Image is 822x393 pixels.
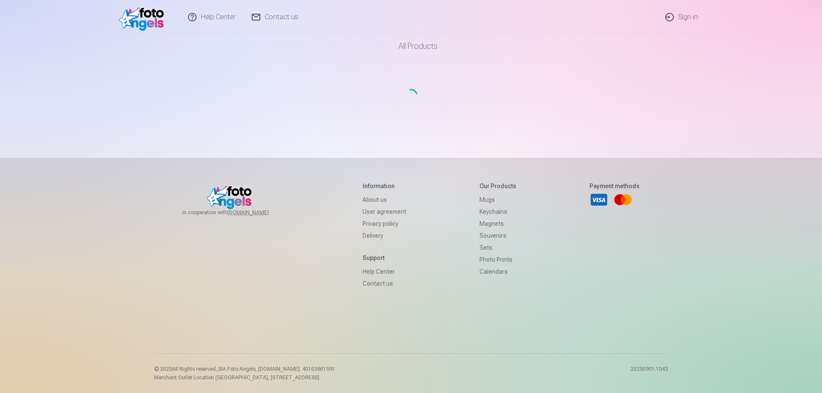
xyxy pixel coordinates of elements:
h5: Our products [479,182,516,190]
a: Privacy policy [363,218,406,230]
a: Mugs [479,194,516,206]
span: SIA Foto Angels, [DOMAIN_NAME]. 40103901591 [218,366,335,372]
h5: Support [363,254,406,262]
a: Keychains [479,206,516,218]
a: Help Center [363,266,406,278]
a: Mastercard [614,190,632,209]
p: 20250901.1043 [631,366,668,381]
a: All products [375,34,448,58]
span: In cooperation with [182,209,289,216]
p: © 2025 All Rights reserved. , [154,366,335,372]
a: Magnets [479,218,516,230]
a: Delivery [363,230,406,242]
p: Merchant Outlet Location [GEOGRAPHIC_DATA], [STREET_ADDRESS] [154,374,335,381]
a: Contact us [363,278,406,290]
a: Souvenirs [479,230,516,242]
h5: Information [363,182,406,190]
a: Sets [479,242,516,254]
h5: Payment methods [590,182,640,190]
a: User agreement [363,206,406,218]
img: /v1 [119,3,168,31]
a: About us [363,194,406,206]
a: Visa [590,190,608,209]
a: Photo prints [479,254,516,266]
a: Calendars [479,266,516,278]
a: [DOMAIN_NAME] [227,209,289,216]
